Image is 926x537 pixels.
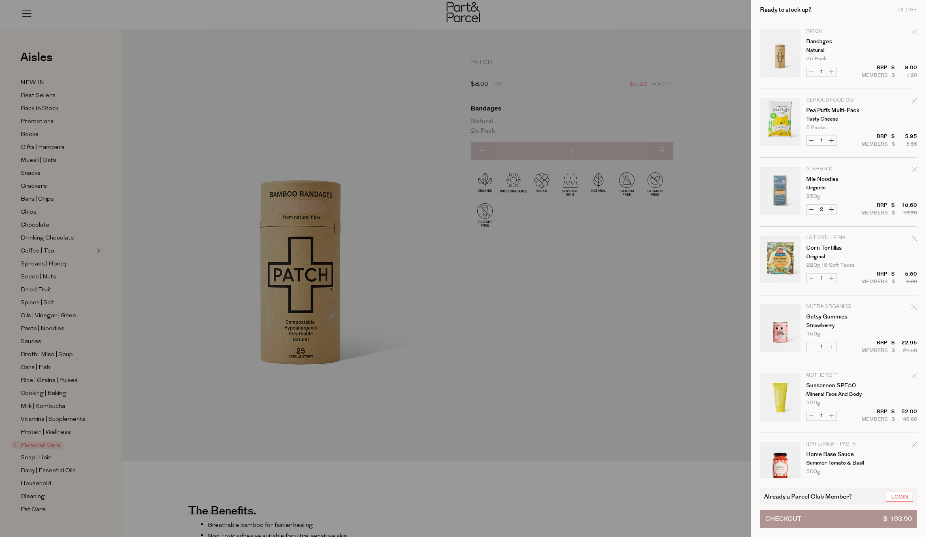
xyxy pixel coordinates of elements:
[806,392,869,397] p: Mineral Face and Body
[886,492,913,502] a: Login
[806,254,869,259] p: Original
[760,7,811,13] h2: Ready to stock up?
[806,304,869,309] p: Nutra Organics
[806,125,826,130] span: 5 Packs
[806,185,869,191] p: Organic
[816,411,826,420] input: QTY Sunscreen SPF50
[806,400,820,405] span: 120g
[816,67,826,76] input: QTY Bandages
[806,469,820,474] span: 500g
[816,342,826,352] input: QTY Gutsy Gummies
[806,48,869,53] p: Natural
[806,442,869,447] p: [DATE] Night Pasta
[806,117,869,122] p: Tasty Cheese
[806,323,869,328] p: Strawberry
[806,383,869,388] a: Sunscreen SPF50
[806,29,869,34] p: Patch
[806,461,869,466] p: Summer Tomato & Basil
[806,167,869,172] p: Alb-Gold
[765,510,801,527] span: Checkout
[911,372,917,383] div: Remove Sunscreen SPF50
[816,136,826,145] input: QTY Pea Puffs Multi-Pack
[806,373,869,378] p: Mother SPF
[806,452,869,457] a: Home Base Sauce
[806,263,854,268] span: 220g | 8 Soft Tacos
[806,236,869,240] p: La Tortilleria
[806,56,827,62] span: 25 pack
[911,303,917,314] div: Remove Gutsy Gummies
[911,97,917,108] div: Remove Pea Puffs Multi-Pack
[806,194,820,199] span: 250g
[764,492,852,501] span: Already a Parcel Club Member?
[816,274,826,283] input: QTY Corn Tortillas
[806,245,869,251] a: Corn Tortillas
[816,205,826,214] input: QTY Mie Noodles
[911,166,917,176] div: Remove Mie Noodles
[911,234,917,245] div: Remove Corn Tortillas
[883,510,912,527] span: $ 193.90
[806,39,869,45] a: Bandages
[806,314,869,320] a: Gutsy Gummies
[760,510,917,528] button: Checkout$ 193.90
[911,441,917,452] div: Remove Home Base Sauce
[898,7,917,13] div: Close
[806,98,869,103] p: Serious Food Co.
[806,108,869,113] a: Pea Puffs Multi-Pack
[806,331,820,337] span: 150g
[911,28,917,39] div: Remove Bandages
[806,176,869,182] a: Mie Noodles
